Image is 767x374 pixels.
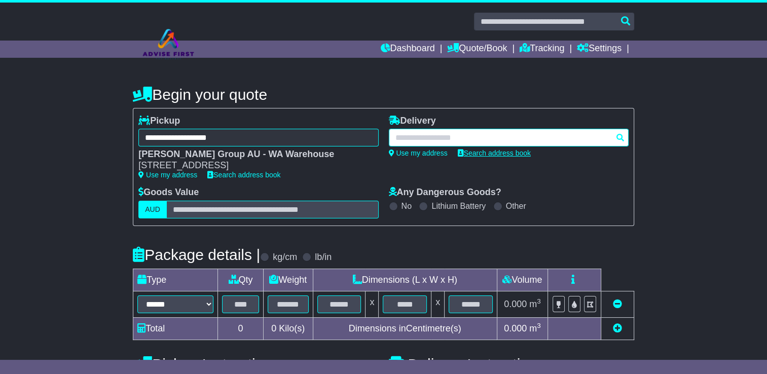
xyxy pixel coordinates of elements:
div: [STREET_ADDRESS] [138,160,368,171]
td: x [366,291,379,317]
label: Pickup [138,116,180,127]
div: [PERSON_NAME] Group AU - WA Warehouse [138,149,368,160]
h4: Delivery Instructions [389,356,634,372]
a: Use my address [138,171,197,179]
td: x [431,291,445,317]
label: AUD [138,201,167,218]
label: Goods Value [138,187,199,198]
a: Dashboard [380,41,434,58]
h4: Begin your quote [133,86,634,103]
label: Other [506,201,526,211]
a: Remove this item [613,299,622,309]
td: Qty [218,269,264,291]
span: 0.000 [504,323,527,333]
span: m [529,323,541,333]
label: lb/in [315,252,332,263]
a: Tracking [520,41,564,58]
typeahead: Please provide city [389,129,629,146]
h4: Pickup Instructions [133,356,378,372]
sup: 3 [537,322,541,329]
label: Delivery [389,116,436,127]
td: 0 [218,317,264,340]
a: Settings [577,41,622,58]
h4: Package details | [133,246,260,263]
label: Lithium Battery [431,201,486,211]
sup: 3 [537,297,541,305]
span: 0 [271,323,276,333]
a: Use my address [389,149,448,157]
span: 0.000 [504,299,527,309]
label: kg/cm [273,252,297,263]
label: No [401,201,412,211]
td: Type [133,269,218,291]
a: Search address book [207,171,280,179]
a: Quote/Book [447,41,507,58]
td: Total [133,317,218,340]
td: Kilo(s) [263,317,313,340]
a: Add new item [613,323,622,333]
td: Dimensions in Centimetre(s) [313,317,497,340]
a: Search address book [458,149,531,157]
span: m [529,299,541,309]
td: Weight [263,269,313,291]
label: Any Dangerous Goods? [389,187,501,198]
td: Volume [497,269,547,291]
td: Dimensions (L x W x H) [313,269,497,291]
